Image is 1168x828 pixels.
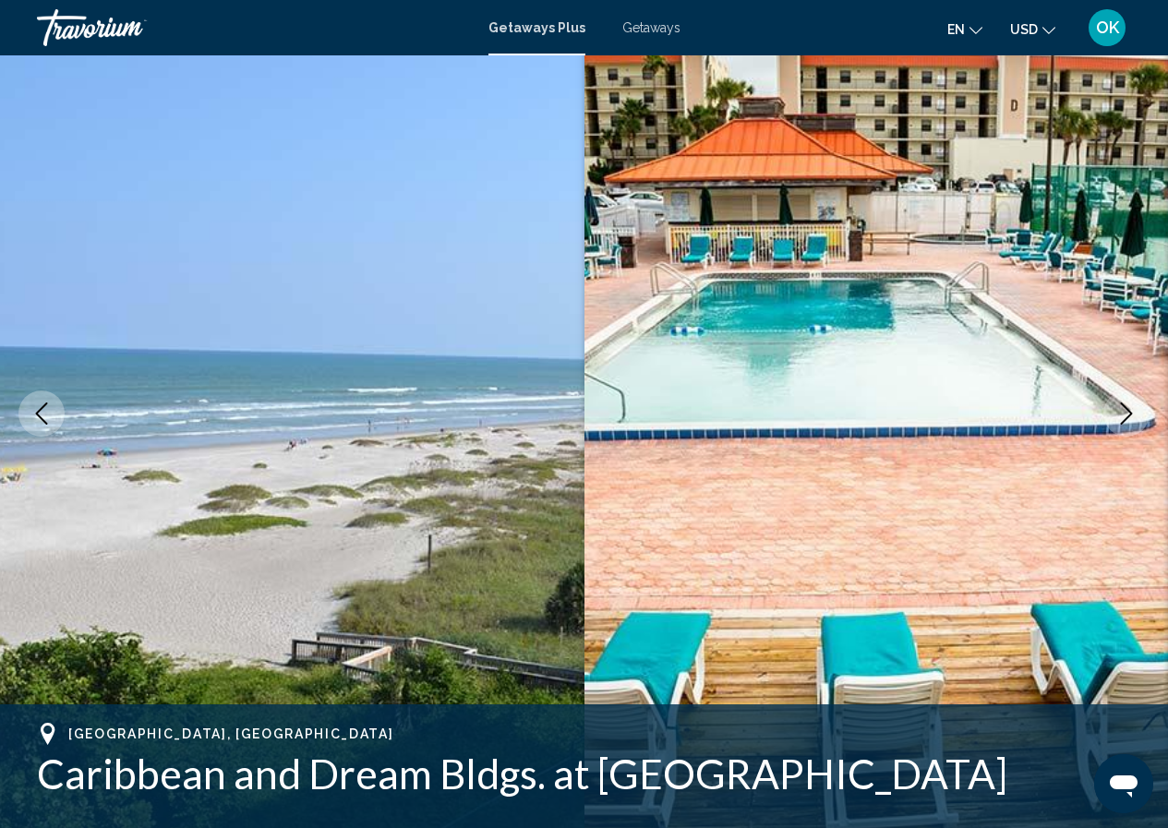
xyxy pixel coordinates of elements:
span: en [947,22,965,37]
h1: Caribbean and Dream Bldgs. at [GEOGRAPHIC_DATA] [37,750,1131,798]
span: USD [1010,22,1038,37]
a: Getaways [622,20,680,35]
button: Change currency [1010,16,1055,42]
button: Next image [1103,390,1150,437]
button: Previous image [18,390,65,437]
span: OK [1096,18,1119,37]
button: User Menu [1083,8,1131,47]
iframe: Button to launch messaging window [1094,754,1153,813]
span: [GEOGRAPHIC_DATA], [GEOGRAPHIC_DATA] [68,726,393,741]
a: Getaways Plus [488,20,585,35]
a: Travorium [37,9,470,46]
button: Change language [947,16,982,42]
